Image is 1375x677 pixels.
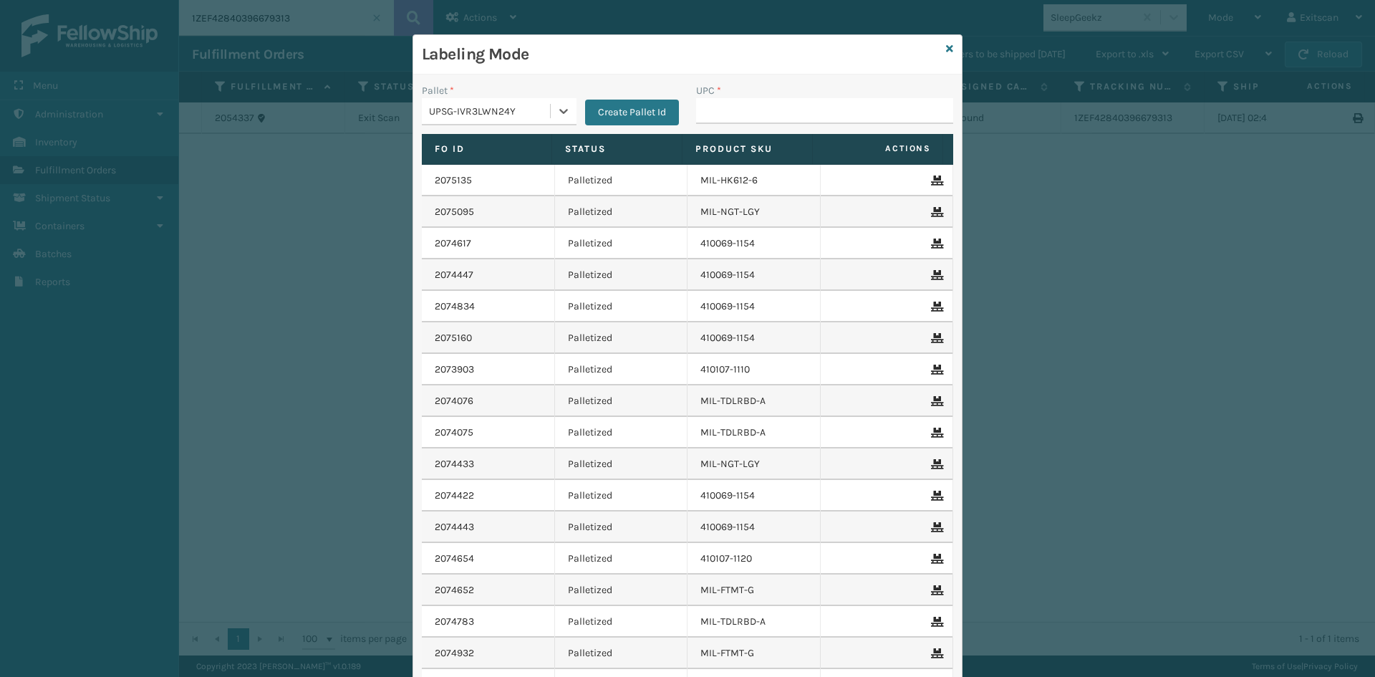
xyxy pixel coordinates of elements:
td: MIL-NGT-LGY [687,448,821,480]
td: Palletized [555,638,688,669]
i: Remove From Pallet [931,239,940,249]
a: 2074075 [435,426,473,440]
td: 410069-1154 [687,259,821,291]
a: 2074617 [435,236,471,251]
i: Remove From Pallet [931,459,940,469]
label: Pallet [422,83,454,98]
i: Remove From Pallet [931,333,940,343]
td: Palletized [555,354,688,385]
a: 2074783 [435,615,474,629]
i: Remove From Pallet [931,365,940,375]
label: Product SKU [695,143,799,155]
td: Palletized [555,606,688,638]
button: Create Pallet Id [585,100,679,125]
label: Fo Id [435,143,539,155]
a: 2074447 [435,268,473,282]
a: 2075095 [435,205,474,219]
a: 2075135 [435,173,472,188]
i: Remove From Pallet [931,491,940,501]
i: Remove From Pallet [931,648,940,658]
td: Palletized [555,228,688,259]
a: 2074443 [435,520,474,534]
a: 2074654 [435,552,474,566]
td: MIL-FTMT-G [687,575,821,606]
td: 410069-1154 [687,228,821,259]
a: 2074076 [435,394,473,408]
i: Remove From Pallet [931,617,940,627]
div: UPSG-IVR3LWN24Y [429,104,551,119]
td: Palletized [555,480,688,512]
td: 410069-1154 [687,322,821,354]
td: MIL-FTMT-G [687,638,821,669]
a: 2074932 [435,646,474,661]
td: MIL-TDLRBD-A [687,606,821,638]
i: Remove From Pallet [931,270,940,280]
td: Palletized [555,417,688,448]
td: 410069-1154 [687,480,821,512]
td: Palletized [555,385,688,417]
i: Remove From Pallet [931,585,940,595]
td: Palletized [555,196,688,228]
td: Palletized [555,512,688,543]
td: 410069-1154 [687,291,821,322]
a: 2074652 [435,583,474,597]
i: Remove From Pallet [931,176,940,186]
span: Actions [817,137,940,160]
td: Palletized [555,165,688,196]
i: Remove From Pallet [931,207,940,217]
a: 2073903 [435,362,474,377]
i: Remove From Pallet [931,302,940,312]
td: Palletized [555,448,688,480]
td: Palletized [555,543,688,575]
i: Remove From Pallet [931,396,940,406]
td: Palletized [555,259,688,291]
a: 2074834 [435,299,475,314]
td: MIL-TDLRBD-A [687,417,821,448]
label: Status [565,143,669,155]
a: 2074422 [435,489,474,503]
td: MIL-TDLRBD-A [687,385,821,417]
i: Remove From Pallet [931,522,940,532]
td: MIL-NGT-LGY [687,196,821,228]
i: Remove From Pallet [931,554,940,564]
label: UPC [696,83,721,98]
a: 2075160 [435,331,472,345]
td: 410069-1154 [687,512,821,543]
i: Remove From Pallet [931,428,940,438]
h3: Labeling Mode [422,44,940,65]
a: 2074433 [435,457,474,471]
td: Palletized [555,575,688,606]
td: MIL-HK612-6 [687,165,821,196]
td: Palletized [555,322,688,354]
td: 410107-1110 [687,354,821,385]
td: Palletized [555,291,688,322]
td: 410107-1120 [687,543,821,575]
